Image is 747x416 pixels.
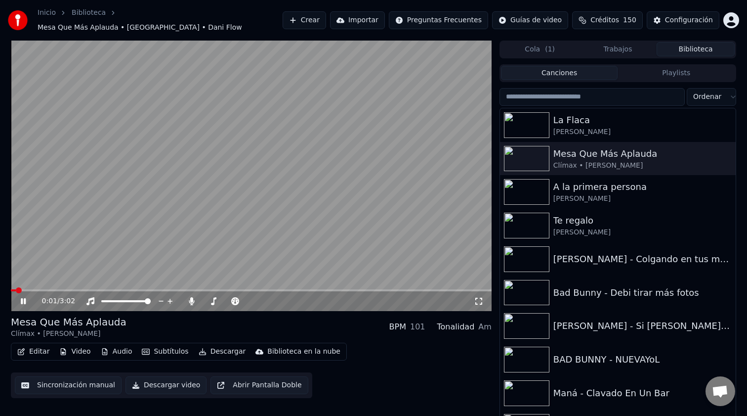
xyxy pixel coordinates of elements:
[330,11,385,29] button: Importar
[553,127,732,137] div: [PERSON_NAME]
[437,321,475,333] div: Tonalidad
[55,345,94,359] button: Video
[553,194,732,204] div: [PERSON_NAME]
[478,321,492,333] div: Am
[11,329,126,339] div: Clímax • [PERSON_NAME]
[42,296,66,306] div: /
[389,321,406,333] div: BPM
[42,296,57,306] span: 0:01
[72,8,106,18] a: Biblioteca
[545,45,555,54] span: ( 1 )
[553,319,732,333] div: [PERSON_NAME] - Si [PERSON_NAME] Hubiera Conocido
[618,66,735,80] button: Playlists
[553,228,732,237] div: [PERSON_NAME]
[11,315,126,329] div: Mesa Que Más Aplauda
[572,11,643,29] button: Créditos150
[553,286,732,300] div: Bad Bunny - Debi tirar más fotos
[501,42,579,56] button: Cola
[60,296,75,306] span: 3:02
[553,214,732,228] div: Te regalo
[38,8,283,33] nav: breadcrumb
[13,345,53,359] button: Editar
[267,347,340,357] div: Biblioteca en la nube
[195,345,250,359] button: Descargar
[579,42,657,56] button: Trabajos
[283,11,326,29] button: Crear
[647,11,719,29] button: Configuración
[210,376,308,394] button: Abrir Pantalla Doble
[492,11,568,29] button: Guías de video
[389,11,488,29] button: Preguntas Frecuentes
[665,15,713,25] div: Configuración
[553,180,732,194] div: A la primera persona
[623,15,636,25] span: 150
[693,92,721,102] span: Ordenar
[38,8,56,18] a: Inicio
[125,376,207,394] button: Descargar video
[705,376,735,406] div: Chat abierto
[553,161,732,171] div: Clímax • [PERSON_NAME]
[15,376,122,394] button: Sincronización manual
[657,42,735,56] button: Biblioteca
[38,23,242,33] span: Mesa Que Más Aplauda • [GEOGRAPHIC_DATA] • Dani Flow
[138,345,192,359] button: Subtítulos
[553,113,732,127] div: La Flaca
[97,345,136,359] button: Audio
[410,321,425,333] div: 101
[553,252,732,266] div: [PERSON_NAME] - Colgando en tus manos
[553,386,732,400] div: Maná - Clavado En Un Bar
[590,15,619,25] span: Créditos
[8,10,28,30] img: youka
[553,353,732,367] div: BAD BUNNY - NUEVAYoL
[553,147,732,161] div: Mesa Que Más Aplauda
[501,66,618,80] button: Canciones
